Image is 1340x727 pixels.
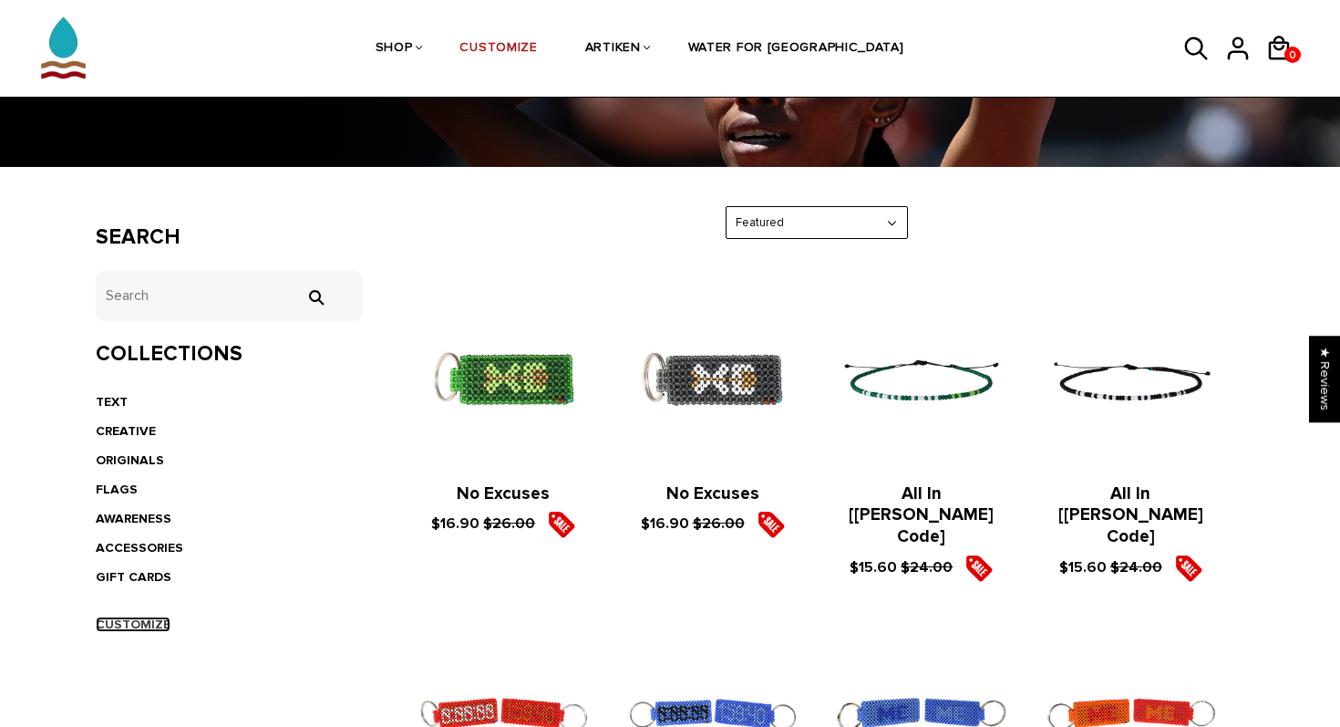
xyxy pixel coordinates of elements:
a: TEXT [96,394,128,410]
a: 0 [1284,47,1301,63]
a: ORIGINALS [96,452,164,468]
a: CUSTOMIZE [459,1,537,98]
input: Search [297,289,334,306]
s: $24.00 [901,558,953,576]
img: sale5.png [548,511,575,538]
img: sale5.png [758,511,785,538]
span: $15.60 [850,558,897,576]
a: CUSTOMIZE [96,617,170,632]
a: All In [[PERSON_NAME] Code] [1058,483,1203,548]
a: ARTIKEN [585,1,641,98]
a: SHOP [376,1,413,98]
a: No Excuses [457,483,550,504]
input: Search [96,271,363,321]
a: AWARENESS [96,511,171,526]
span: 0 [1284,44,1301,67]
a: All In [[PERSON_NAME] Code] [849,483,994,548]
h3: Search [96,224,363,251]
s: $24.00 [1110,558,1162,576]
a: CREATIVE [96,423,156,439]
s: $26.00 [483,514,535,533]
a: GIFT CARDS [96,569,171,585]
div: Click to open Judge.me floating reviews tab [1309,336,1340,422]
a: No Excuses [666,483,759,504]
s: $26.00 [693,514,745,533]
img: sale5.png [965,555,993,582]
a: ACCESSORIES [96,540,183,556]
a: FLAGS [96,482,138,497]
a: WATER FOR [GEOGRAPHIC_DATA] [688,1,904,98]
span: $16.90 [431,514,479,533]
img: sale5.png [1175,555,1202,582]
span: $16.90 [641,514,689,533]
h3: Collections [96,341,363,368]
span: $15.60 [1059,558,1107,576]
